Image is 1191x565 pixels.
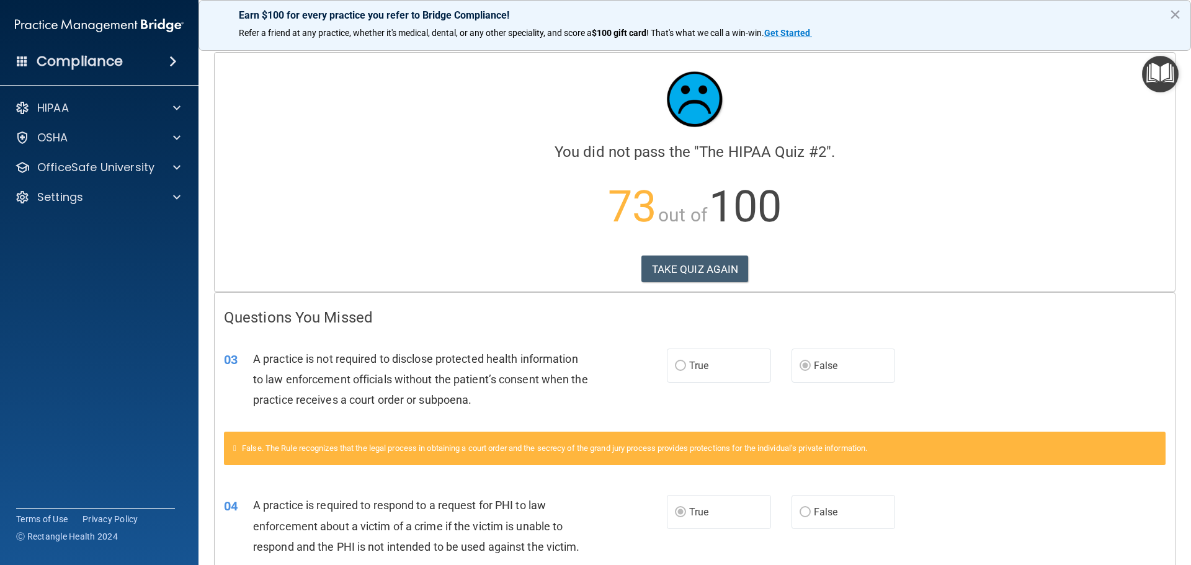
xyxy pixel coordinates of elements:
[253,352,588,406] span: A practice is not required to disclose protected health information to law enforcement officials ...
[37,100,69,115] p: HIPAA
[16,530,118,543] span: Ⓒ Rectangle Health 2024
[646,28,764,38] span: ! That's what we call a win-win.
[814,506,838,518] span: False
[689,360,708,371] span: True
[699,143,826,161] span: The HIPAA Quiz #2
[37,190,83,205] p: Settings
[709,181,782,232] span: 100
[658,62,732,136] img: sad_face.ecc698e2.jpg
[224,352,238,367] span: 03
[15,130,181,145] a: OSHA
[814,360,838,371] span: False
[976,477,1176,527] iframe: Drift Widget Chat Controller
[800,508,811,517] input: False
[800,362,811,371] input: False
[83,513,138,525] a: Privacy Policy
[37,53,123,70] h4: Compliance
[239,9,1151,21] p: Earn $100 for every practice you refer to Bridge Compliance!
[764,28,810,38] strong: Get Started
[15,190,181,205] a: Settings
[253,499,580,553] span: A practice is required to respond to a request for PHI to law enforcement about a victim of a cri...
[608,181,656,232] span: 73
[15,100,181,115] a: HIPAA
[37,130,68,145] p: OSHA
[15,13,184,38] img: PMB logo
[764,28,812,38] a: Get Started
[1169,4,1181,24] button: Close
[224,309,1166,326] h4: Questions You Missed
[224,499,238,514] span: 04
[658,204,707,226] span: out of
[689,506,708,518] span: True
[37,160,154,175] p: OfficeSafe University
[15,160,181,175] a: OfficeSafe University
[16,513,68,525] a: Terms of Use
[242,443,867,453] span: False. The Rule recognizes that the legal process in obtaining a court order and the secrecy of t...
[641,256,749,283] button: TAKE QUIZ AGAIN
[239,28,592,38] span: Refer a friend at any practice, whether it's medical, dental, or any other speciality, and score a
[224,144,1166,160] h4: You did not pass the " ".
[1142,56,1179,92] button: Open Resource Center
[675,508,686,517] input: True
[592,28,646,38] strong: $100 gift card
[675,362,686,371] input: True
